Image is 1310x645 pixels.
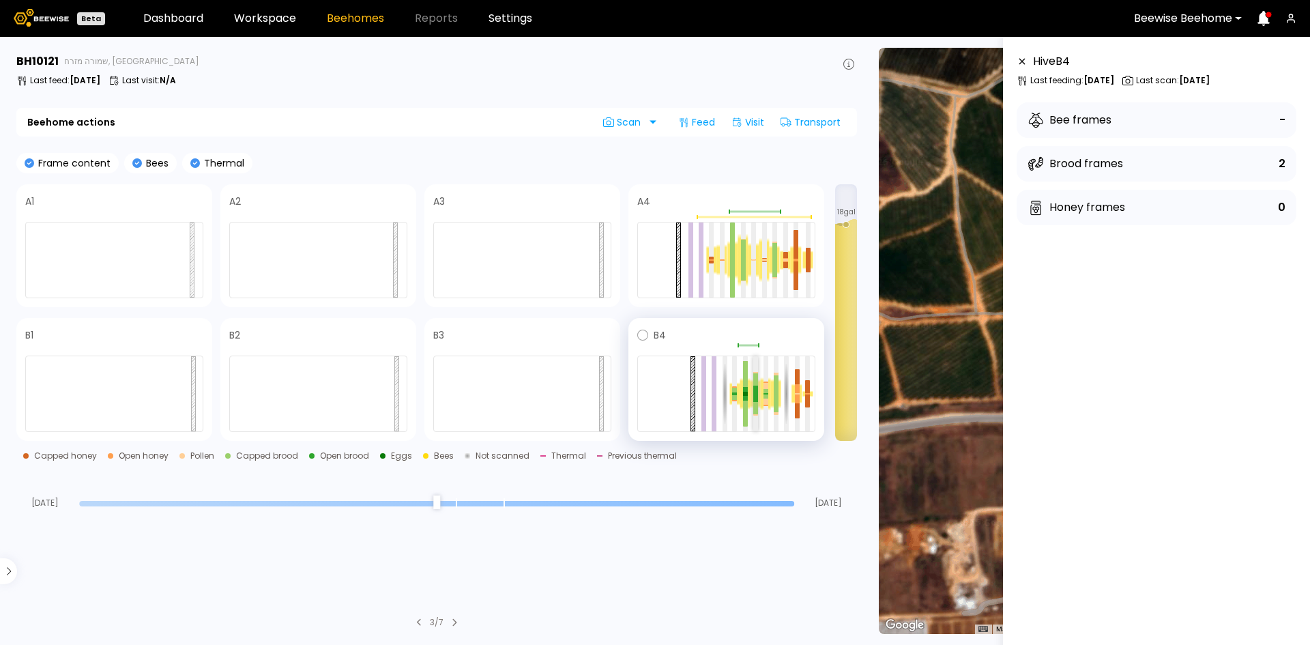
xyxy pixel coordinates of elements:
span: Map data ©2025 Mapa GISrael Imagery ©2025 Airbus, CNES / Airbus, Maxar Technologies [996,625,1268,633]
h4: A4 [637,197,650,206]
h4: B1 [25,330,33,340]
a: Settings [489,13,532,24]
p: Last scan : [1136,76,1210,85]
div: Open honey [119,452,169,460]
b: [DATE] [1083,74,1114,86]
p: Last feeding : [1030,76,1114,85]
p: Last visit : [122,76,176,85]
div: Open brood [320,452,369,460]
span: [DATE] [16,499,74,507]
div: Hive B 4 [1033,53,1070,70]
h3: BH 10121 [16,56,59,67]
p: Bees [142,158,169,168]
div: Bee frames [1028,112,1111,128]
span: 18 gal [837,209,856,216]
b: Beehome actions [27,117,115,127]
b: N/A [160,74,176,86]
div: Capped honey [34,452,97,460]
img: Google [882,616,927,634]
b: [DATE] [70,74,100,86]
div: Thermal [551,452,586,460]
div: - [1279,111,1285,130]
h4: A2 [229,197,241,206]
p: Thermal [200,158,244,168]
div: Not scanned [476,452,529,460]
a: Workspace [234,13,296,24]
h4: A1 [25,197,34,206]
p: Frame content [34,158,111,168]
div: Transport [775,111,846,133]
div: Capped brood [236,452,298,460]
span: [DATE] [800,499,857,507]
a: Dashboard [143,13,203,24]
h4: A3 [433,197,445,206]
div: Previous thermal [608,452,677,460]
div: Beta [77,12,105,25]
h4: B3 [433,330,444,340]
div: Bees [434,452,454,460]
div: 0 [1278,198,1285,217]
button: Keyboard shortcuts [978,625,988,634]
span: Scan [603,117,645,128]
span: שמורה מזרח, [GEOGRAPHIC_DATA] [64,57,199,66]
div: Honey frames [1028,199,1125,216]
img: Beewise logo [14,9,69,27]
div: Pollen [190,452,214,460]
div: Eggs [391,452,412,460]
b: [DATE] [1179,74,1210,86]
div: 3 / 7 [430,616,443,629]
span: Reports [415,13,458,24]
a: Open this area in Google Maps (opens a new window) [882,616,927,634]
p: Last feed : [30,76,100,85]
div: Visit [726,111,770,133]
div: 2 [1279,154,1285,173]
a: Beehomes [327,13,384,24]
div: Feed [673,111,720,133]
h4: B4 [654,330,666,340]
h4: B2 [229,330,240,340]
div: Brood frames [1028,156,1123,172]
